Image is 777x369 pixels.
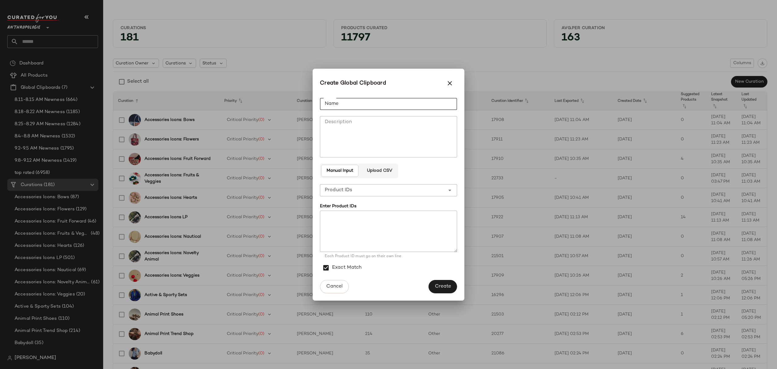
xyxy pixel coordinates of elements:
[366,168,392,173] span: Upload CSV
[320,79,386,88] span: Create Global Clipboard
[320,203,457,209] div: Enter Product IDs
[332,259,362,276] label: Exact Match
[326,168,353,173] span: Manual Input
[429,280,457,293] button: Create
[326,284,343,289] span: Cancel
[435,284,451,289] span: Create
[320,280,349,293] button: Cancel
[325,187,352,194] span: Product IDs
[325,254,452,259] div: Each Product ID must go on their own line
[361,165,397,177] button: Upload CSV
[321,165,358,177] button: Manual Input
